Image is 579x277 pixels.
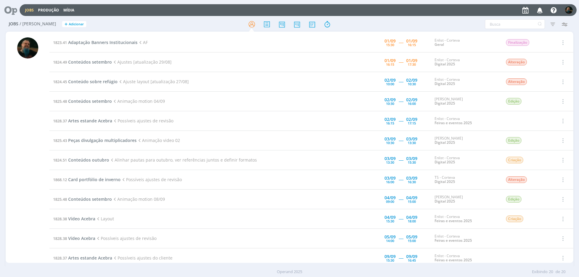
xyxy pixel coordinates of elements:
div: Enlist - Corteva [435,38,497,47]
button: Mídia [62,8,76,13]
span: Alteração [506,78,527,85]
div: 15:30 [386,43,394,46]
div: 01/09 [384,58,396,63]
a: Geral [435,42,444,47]
button: M [565,5,573,15]
div: 03/09 [384,176,396,180]
div: 03/09 [384,137,396,141]
span: AF [138,39,148,45]
a: 1828.38Vídeo Acebra [53,216,95,222]
a: Digital 2025 [435,81,455,86]
span: Card portfólio de inverno [68,177,121,182]
span: 1824.49 [53,59,67,65]
img: M [565,6,573,14]
span: 20 [549,269,553,275]
span: 1828.38 [53,216,67,222]
a: 1824.49Conteúdos setembro [53,59,112,65]
div: Enlist - Corteva [435,77,497,86]
a: 1824.45Conteúdo sobre refúgio [53,79,118,84]
div: Enlist - Corteva [435,58,497,67]
a: Digital 2025 [435,140,455,145]
span: ----- [399,118,403,124]
span: Vídeo Acebra [68,235,95,241]
div: 03/09 [406,156,417,161]
div: 17:30 [408,63,416,66]
span: Alteração [506,59,527,65]
span: ----- [399,39,403,45]
div: 02/09 [384,78,396,82]
span: Criação [506,157,523,163]
a: Digital 2025 [435,101,455,106]
a: Digital 2025 [435,199,455,204]
div: 15:30 [408,161,416,164]
span: ----- [399,137,403,143]
span: Possíveis ajustes de revisão [121,177,182,182]
div: 15:00 [408,200,416,203]
a: 1825.43Peças divulgação multiplicadores [53,137,137,143]
span: Finalização [506,39,529,46]
span: ----- [399,255,403,261]
div: 03/09 [406,137,417,141]
span: Possíveis ajustes de revisão [95,235,157,241]
div: 14:00 [386,239,394,242]
div: 13:30 [386,161,394,164]
div: 04/09 [406,215,417,219]
span: Adicionar [69,22,84,26]
div: TS - Corteva [435,175,497,184]
div: 05/09 [384,235,396,239]
span: Animação video 02 [137,137,180,143]
div: 16:15 [386,63,394,66]
div: Enlist - Corteva [435,234,497,243]
div: 16:00 [386,180,394,184]
button: +Adicionar [62,21,86,27]
span: Vídeo Acebra [68,216,95,222]
span: ----- [399,196,403,202]
a: Digital 2025 [435,159,455,165]
div: [PERSON_NAME] [435,97,497,106]
span: 1828.38 [53,236,67,241]
span: Conteúdos outubro [68,157,109,163]
div: 05/09 [406,235,417,239]
span: Alinhar pautas para outubro, ver referências juntos e definir formatos [109,157,257,163]
span: de [555,269,560,275]
span: Criação [506,216,523,222]
span: ----- [399,177,403,182]
input: Busca [485,19,545,29]
div: 16:00 [408,102,416,105]
a: 1824.51Conteúdos outubro [53,157,109,163]
span: Possíveis ajustes de revisão [112,118,173,124]
span: Ajuste layout [atualização 27/08] [118,79,189,84]
div: 13:30 [408,141,416,144]
button: Jobs [23,8,36,13]
span: 1868.12 [53,177,67,182]
div: [PERSON_NAME] [435,195,497,204]
span: Conteúdos setembro [68,98,112,104]
span: Alteração [506,176,527,183]
div: 10:30 [386,141,394,144]
div: 01/09 [384,39,396,43]
div: Enlist - Corteva [435,117,497,125]
span: ----- [399,98,403,104]
div: 10:00 [386,82,394,86]
div: 16:45 [408,259,416,262]
div: 18:00 [408,219,416,223]
div: Enlist - Corteva [435,215,497,223]
div: 02/09 [406,98,417,102]
a: 1825.48Conteúdos setembro [53,196,112,202]
div: 09:00 [386,200,394,203]
span: Peças divulgação multiplicadores [68,137,137,143]
a: Feiras e eventos 2025 [435,120,472,125]
div: 04/09 [406,196,417,200]
div: 02/09 [384,117,396,121]
span: ----- [399,235,403,241]
span: 1824.51 [53,157,67,163]
span: ----- [399,79,403,84]
div: 16:15 [386,121,394,125]
div: 15:30 [386,219,394,223]
span: 20 [561,269,565,275]
span: Artes estande Acebra [68,255,112,261]
div: Enlist - Corteva [435,156,497,165]
span: Conteúdos setembro [68,196,112,202]
div: 10:30 [408,82,416,86]
span: Edição [506,98,521,105]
